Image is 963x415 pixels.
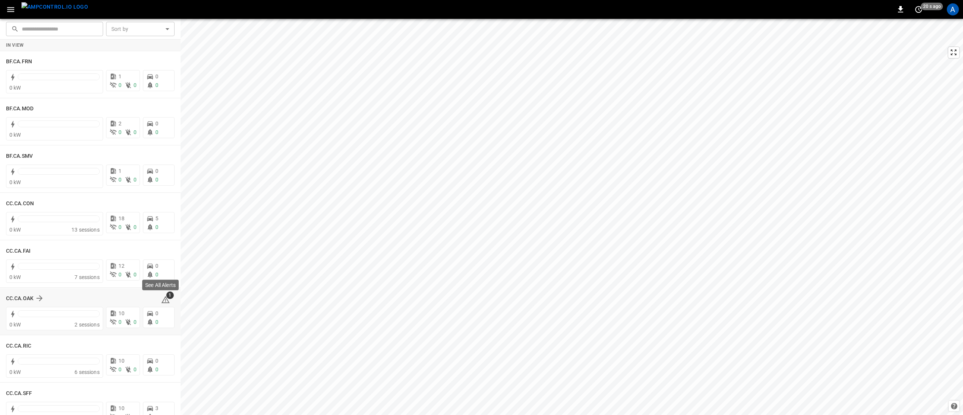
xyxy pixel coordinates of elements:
[155,358,158,364] span: 0
[74,369,100,375] span: 6 sessions
[118,73,122,79] span: 1
[9,85,21,91] span: 0 kW
[9,179,21,185] span: 0 kW
[134,129,137,135] span: 0
[155,272,158,278] span: 0
[9,132,21,138] span: 0 kW
[947,3,959,15] div: profile-icon
[155,129,158,135] span: 0
[118,82,122,88] span: 0
[134,82,137,88] span: 0
[6,294,33,303] h6: CC.CA.OAK
[118,177,122,183] span: 0
[118,121,122,127] span: 2
[155,263,158,269] span: 0
[155,73,158,79] span: 0
[134,224,137,230] span: 0
[921,3,943,10] span: 20 s ago
[155,366,158,372] span: 0
[155,310,158,316] span: 0
[6,58,32,66] h6: BF.CA.FRN
[134,319,137,325] span: 0
[71,227,100,233] span: 13 sessions
[118,168,122,174] span: 1
[118,310,125,316] span: 10
[155,319,158,325] span: 0
[134,366,137,372] span: 0
[6,43,24,48] strong: In View
[74,322,100,328] span: 2 sessions
[118,272,122,278] span: 0
[118,129,122,135] span: 0
[155,215,158,221] span: 5
[118,215,125,221] span: 18
[6,389,32,398] h6: CC.CA.SFF
[21,2,88,12] img: ampcontrol.io logo
[6,152,33,160] h6: BF.CA.SMV
[9,274,21,280] span: 0 kW
[145,281,176,289] p: See All Alerts
[134,177,137,183] span: 0
[155,405,158,411] span: 3
[118,319,122,325] span: 0
[9,227,21,233] span: 0 kW
[155,224,158,230] span: 0
[118,366,122,372] span: 0
[74,274,100,280] span: 7 sessions
[6,105,33,113] h6: BF.CA.MOD
[155,121,158,127] span: 0
[118,263,125,269] span: 12
[9,369,21,375] span: 0 kW
[6,247,30,255] h6: CC.CA.FAI
[6,342,31,350] h6: CC.CA.RIC
[155,168,158,174] span: 0
[9,322,21,328] span: 0 kW
[118,358,125,364] span: 10
[155,82,158,88] span: 0
[913,3,925,15] button: set refresh interval
[118,224,122,230] span: 0
[118,405,125,411] span: 10
[155,177,158,183] span: 0
[134,272,137,278] span: 0
[6,200,34,208] h6: CC.CA.CON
